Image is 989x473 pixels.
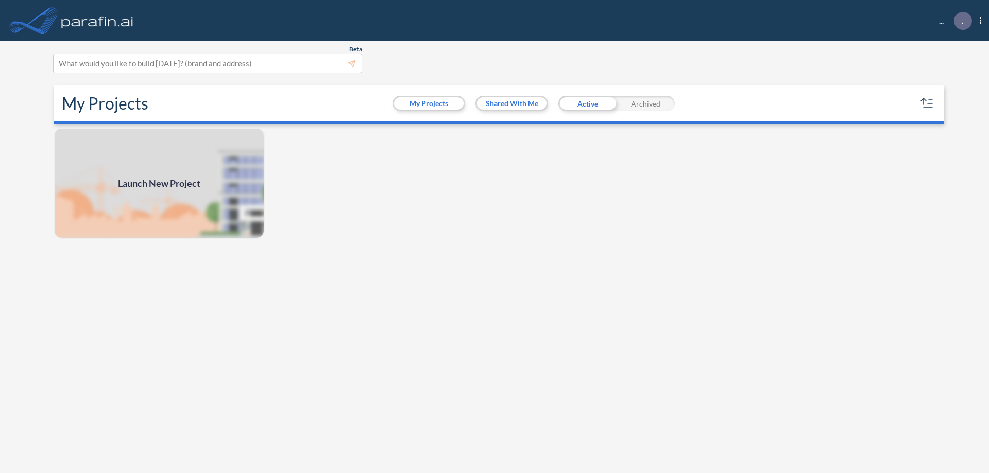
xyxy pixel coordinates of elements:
[59,10,135,31] img: logo
[962,16,964,25] p: .
[477,97,547,110] button: Shared With Me
[54,128,265,239] img: add
[558,96,617,111] div: Active
[118,177,200,190] span: Launch New Project
[54,128,265,239] a: Launch New Project
[617,96,675,111] div: Archived
[919,95,935,112] button: sort
[394,97,464,110] button: My Projects
[924,12,981,30] div: ...
[349,45,362,54] span: Beta
[62,94,148,113] h2: My Projects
